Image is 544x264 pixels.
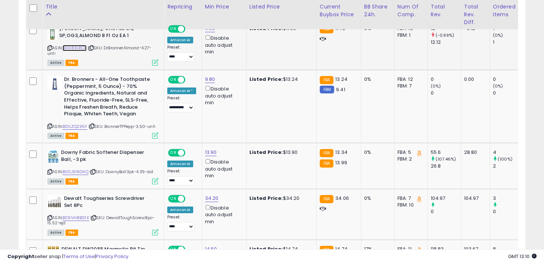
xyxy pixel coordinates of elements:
[64,195,154,211] b: Dewalt Toughseries Screwdriver Set 8Pc
[47,215,155,226] span: | SKU: DewaltToughScrew8pc-15.52-ejd
[397,32,422,39] div: FBM: 1
[47,25,158,65] div: ASIN:
[249,76,311,83] div: $13.24
[47,45,152,56] span: | SKU: DrBronnerAlmond-4.27-unfi
[436,156,456,162] small: (107.46%)
[167,96,196,112] div: Preset:
[64,76,154,119] b: Dr. Bronners - All-One Toothpaste (Peppermint, 5 Ounce) - 70% Organic Ingredients, Natural and Ef...
[167,3,199,11] div: Repricing
[63,215,89,221] a: B09VH8BSFK
[167,88,196,94] div: Amazon AI *
[47,25,57,40] img: 41AEET0xssL._SL40_.jpg
[364,76,389,83] div: 0%
[47,76,62,91] img: 41yl7PXKqFL._SL40_.jpg
[336,86,345,93] span: 9.41
[397,83,422,89] div: FBM: 7
[464,76,484,83] div: 0.00
[397,3,424,19] div: Num of Comp.
[47,149,59,164] img: 41pwWrbFSvL._SL40_.jpg
[169,196,178,202] span: ON
[63,123,87,130] a: B01LZQZ36F
[88,123,155,129] span: | SKU: BronnerTPPepp-3.50-unfi
[66,230,78,236] span: FBA
[167,45,196,62] div: Preset:
[431,76,461,83] div: 0
[464,3,487,26] div: Total Rev. Diff.
[205,195,219,202] a: 34.20
[320,25,333,33] small: FBA
[397,202,422,208] div: FBM: 10
[167,37,193,43] div: Amazon AI
[498,156,513,162] small: (100%)
[66,178,78,185] span: FBA
[184,196,196,202] span: OFF
[167,169,196,185] div: Preset:
[364,149,389,156] div: 0%
[431,149,461,156] div: 55.6
[167,207,193,213] div: Amazon AI
[431,208,461,215] div: 0
[184,150,196,156] span: OFF
[335,195,349,202] span: 34.06
[66,133,78,139] span: FBA
[249,195,283,202] b: Listed Price:
[431,39,461,46] div: 12.12
[493,76,523,83] div: 0
[167,161,193,167] div: Amazon AI
[205,34,241,55] div: Disable auto adjust min
[249,149,311,156] div: $13.90
[493,195,523,202] div: 3
[169,77,178,83] span: ON
[431,195,461,202] div: 104.97
[397,76,422,83] div: FBA: 12
[508,253,537,260] span: 2025-09-13 13:10 GMT
[61,149,151,165] b: Downy Fabric Softener Dispenser Ball, -3 pk
[249,76,283,83] b: Listed Price:
[46,3,161,11] div: Title
[493,32,503,38] small: (0%)
[96,253,128,260] a: Privacy Policy
[66,60,78,66] span: FBA
[63,169,88,175] a: B00J5I6GAQ
[205,149,217,156] a: 13.90
[320,149,333,157] small: FBA
[205,204,241,225] div: Disable auto adjust min
[431,3,458,19] div: Total Rev.
[63,253,95,260] a: Terms of Use
[464,149,484,156] div: 28.80
[169,150,178,156] span: ON
[184,26,196,32] span: OFF
[320,195,333,203] small: FBA
[335,149,347,156] span: 13.34
[7,253,128,260] div: seller snap | |
[335,159,347,166] span: 13.99
[397,156,422,162] div: FBM: 2
[249,149,283,156] b: Listed Price:
[364,3,391,19] div: BB Share 24h.
[249,195,311,202] div: $34.20
[464,195,484,202] div: 104.97
[47,60,64,66] span: All listings currently available for purchase on Amazon
[493,163,523,169] div: 2
[493,3,520,19] div: Ordered Items
[47,195,158,235] div: ASIN:
[493,149,523,156] div: 4
[320,86,334,93] small: FBM
[47,76,158,138] div: ASIN:
[47,133,64,139] span: All listings currently available for purchase on Amazon
[47,195,62,210] img: 41AKihCrtSL._SL40_.jpg
[7,253,34,260] strong: Copyright
[184,77,196,83] span: OFF
[205,3,243,11] div: Min Price
[63,45,87,51] a: B0083LRC1I
[320,3,358,19] div: Current Buybox Price
[320,76,333,84] small: FBA
[335,76,347,83] span: 13.24
[90,169,154,175] span: | SKU: DownyBall3pk-4.35-dot
[436,32,454,38] small: (-0.99%)
[47,149,158,184] div: ASIN:
[169,26,178,32] span: ON
[431,90,461,96] div: 0
[493,90,523,96] div: 0
[493,83,503,89] small: (0%)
